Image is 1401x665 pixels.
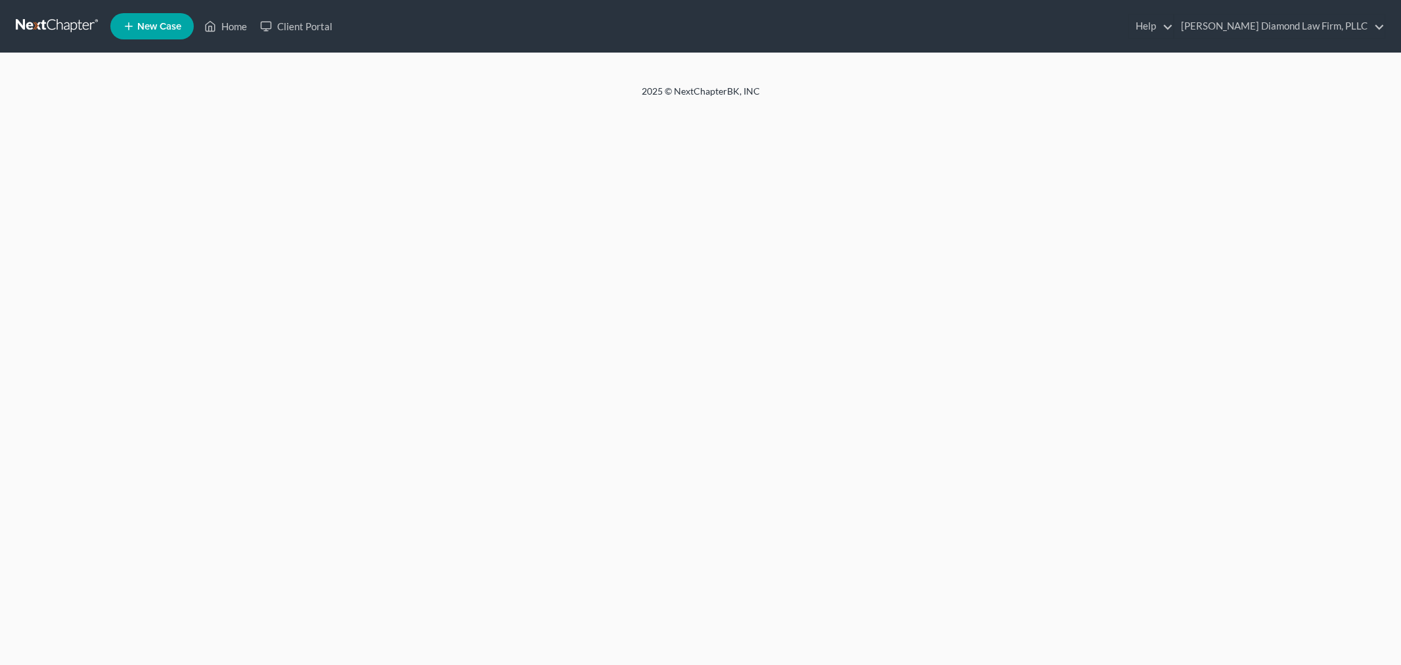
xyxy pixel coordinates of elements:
[1129,14,1173,38] a: Help
[1174,14,1385,38] a: [PERSON_NAME] Diamond Law Firm, PLLC
[198,14,254,38] a: Home
[326,85,1075,108] div: 2025 © NextChapterBK, INC
[254,14,339,38] a: Client Portal
[110,13,194,39] new-legal-case-button: New Case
